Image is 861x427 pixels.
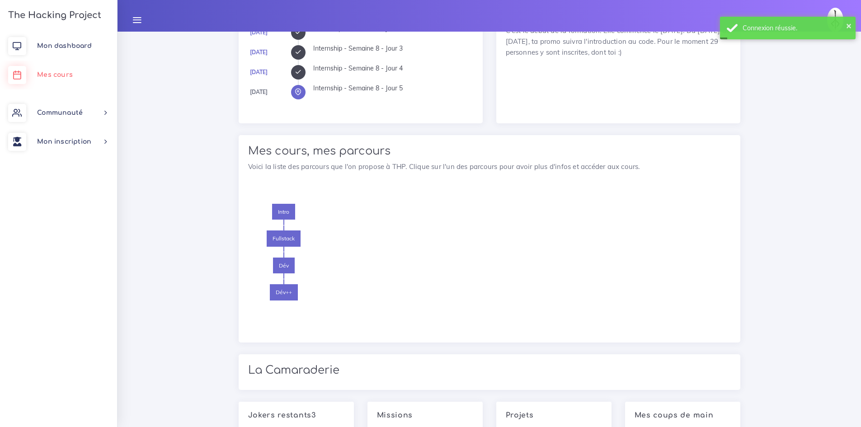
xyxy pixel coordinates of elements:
div: Internship - Semaine 8 - Jour 3 [313,45,473,52]
span: Mes cours [37,71,73,78]
span: 3 [311,411,316,419]
span: Communauté [37,109,83,116]
p: C'est le début de la formation. Elle commence le [DATE]. Du [DATE] au [DATE], ta promo suivra l'i... [506,25,731,58]
h3: The Hacking Project [5,10,101,20]
h2: La Camaraderie [248,364,731,377]
span: Mon dashboard [37,42,92,49]
a: [DATE] [250,49,268,56]
div: Internship - Semaine 8 - Jour 4 [313,65,473,71]
button: × [846,21,852,30]
span: Dév++ [270,284,298,300]
div: Internship - Semaine 8 - Jour 5 [313,85,473,91]
span: Intro [272,204,295,220]
div: Connexion réussie. [743,23,849,33]
span: Fullstack [267,230,301,247]
p: Voici la liste des parcours que l'on propose à THP. Clique sur l'un des parcours pour avoir plus ... [248,161,731,172]
h2: Mes cours, mes parcours [248,145,731,158]
h6: Jokers restants [248,411,344,420]
img: lagm8jrdu56xpg8dsjns.jpg [827,8,843,32]
div: [DATE] [250,87,268,97]
h6: Missions [377,411,473,420]
h6: Projets [506,411,602,420]
a: [DATE] [250,69,268,75]
span: Mon inscription [37,138,91,145]
h6: Mes coups de main [635,411,731,420]
span: Dév [273,258,295,274]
